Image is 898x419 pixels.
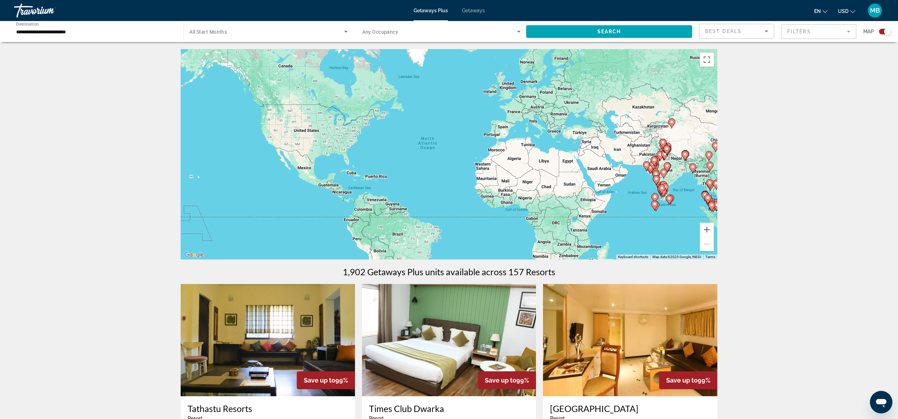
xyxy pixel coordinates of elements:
a: Getaways Plus [414,8,448,13]
span: MB [870,7,880,14]
div: 99% [478,371,536,389]
button: Search [526,25,692,38]
button: Change currency [838,6,855,16]
button: User Menu [866,3,884,18]
a: Times Club Dwarka [369,403,529,414]
span: Save up to [485,377,516,384]
button: Filter [781,24,856,39]
a: [GEOGRAPHIC_DATA] [550,403,710,414]
mat-select: Sort by [705,27,768,35]
span: Any Occupancy [362,29,398,35]
img: DK30I01X.jpg [362,284,536,396]
a: Travorium [14,1,84,20]
a: Terms (opens in new tab) [705,255,715,259]
span: Save up to [304,377,335,384]
button: Toggle fullscreen view [700,53,714,67]
iframe: Button to launch messaging window [870,391,892,413]
span: Search [597,29,621,34]
span: Destination [16,21,39,26]
img: Google [182,250,206,259]
span: Save up to [666,377,698,384]
span: Map [863,27,874,36]
div: 99% [297,371,355,389]
img: DN16I01X.jpg [181,284,355,396]
span: Map data ©2025 Google, INEGI [652,255,701,259]
span: Best Deals [705,28,742,34]
button: Zoom out [700,237,714,251]
span: All Start Months [189,29,227,35]
div: 99% [659,371,717,389]
button: Change language [814,6,827,16]
span: en [814,8,821,14]
button: Keyboard shortcuts [618,255,648,259]
h1: 1,902 Getaways Plus units available across 157 Resorts [343,266,555,277]
button: Zoom in [700,223,714,237]
img: C909I01X.jpg [543,284,717,396]
span: USD [838,8,849,14]
a: Getaways [462,8,485,13]
a: Open this area in Google Maps (opens a new window) [182,250,206,259]
a: Tathastu Resorts [188,403,348,414]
